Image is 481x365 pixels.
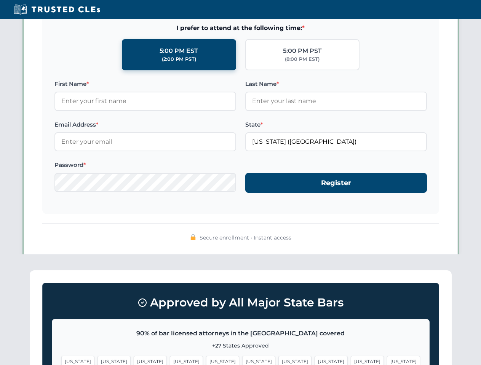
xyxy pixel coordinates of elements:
[245,92,427,111] input: Enter your last name
[61,328,420,338] p: 90% of bar licensed attorneys in the [GEOGRAPHIC_DATA] covered
[190,234,196,240] img: 🔒
[54,132,236,151] input: Enter your email
[61,341,420,350] p: +27 States Approved
[54,79,236,89] label: First Name
[160,46,198,56] div: 5:00 PM EST
[245,79,427,89] label: Last Name
[54,160,236,170] label: Password
[245,120,427,129] label: State
[285,56,320,63] div: (8:00 PM EST)
[54,23,427,33] span: I prefer to attend at the following time:
[11,4,102,15] img: Trusted CLEs
[245,132,427,151] input: Washington (WA)
[162,56,196,63] div: (2:00 PM PST)
[245,173,427,193] button: Register
[283,46,322,56] div: 5:00 PM PST
[54,120,236,129] label: Email Address
[52,292,430,313] h3: Approved by All Major State Bars
[54,92,236,111] input: Enter your first name
[200,233,291,242] span: Secure enrollment • Instant access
